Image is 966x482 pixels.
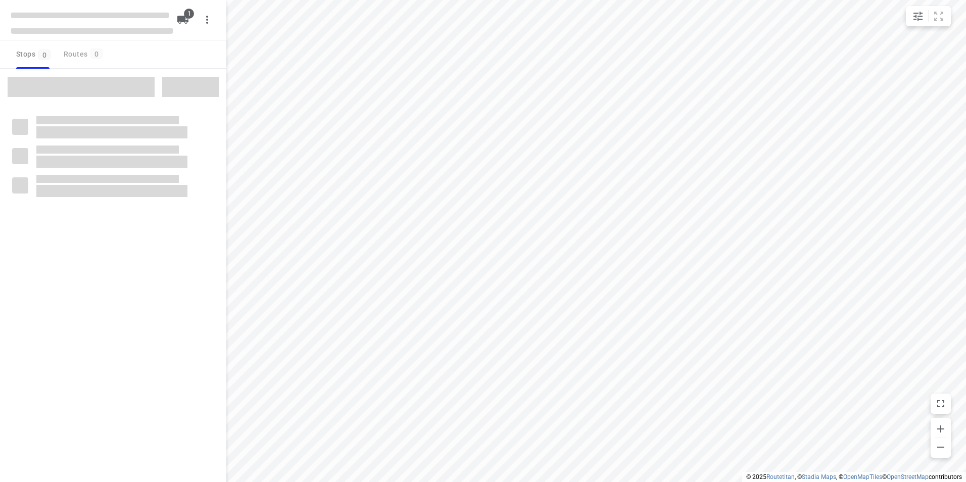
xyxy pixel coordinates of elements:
[843,473,882,480] a: OpenMapTiles
[766,473,795,480] a: Routetitan
[906,6,951,26] div: small contained button group
[802,473,836,480] a: Stadia Maps
[887,473,929,480] a: OpenStreetMap
[746,473,962,480] li: © 2025 , © , © © contributors
[908,6,928,26] button: Map settings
